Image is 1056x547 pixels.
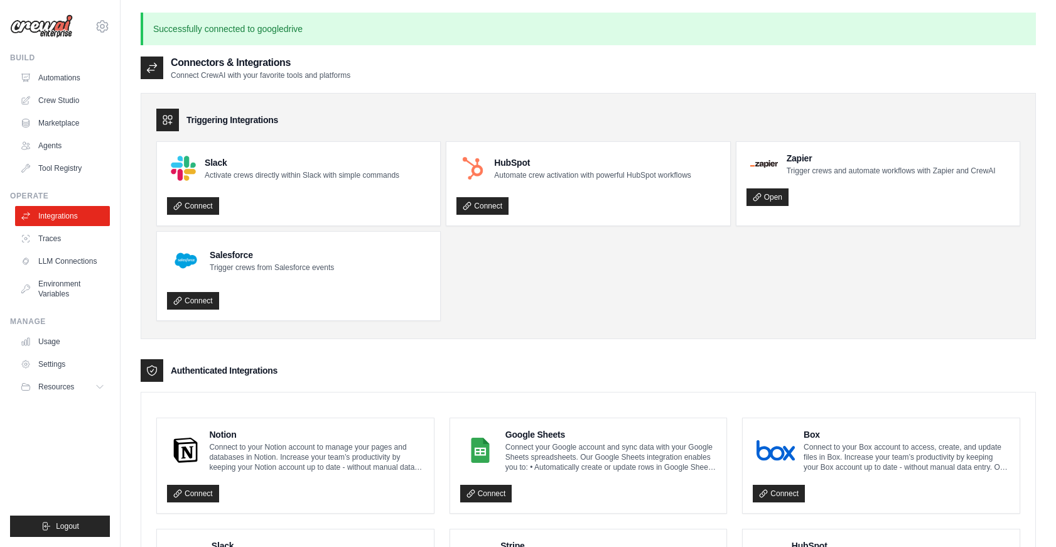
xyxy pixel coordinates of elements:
h2: Connectors & Integrations [171,55,350,70]
a: Tool Registry [15,158,110,178]
h4: Salesforce [210,249,334,261]
img: Box Logo [757,438,795,463]
img: Logo [10,14,73,38]
img: Slack Logo [171,156,196,181]
a: Settings [15,354,110,374]
span: Resources [38,382,74,392]
a: Crew Studio [15,90,110,111]
h4: Box [804,428,1010,441]
a: Connect [456,197,509,215]
a: Connect [167,292,219,310]
img: Google Sheets Logo [464,438,497,463]
a: Usage [15,332,110,352]
h4: HubSpot [494,156,691,169]
p: Successfully connected to googledrive [141,13,1036,45]
p: Connect CrewAI with your favorite tools and platforms [171,70,350,80]
h3: Triggering Integrations [186,114,278,126]
p: Trigger crews and automate workflows with Zapier and CrewAI [787,166,996,176]
h4: Slack [205,156,399,169]
p: Automate crew activation with powerful HubSpot workflows [494,170,691,180]
a: Agents [15,136,110,156]
a: Integrations [15,206,110,226]
div: Manage [10,317,110,327]
a: Connect [753,485,805,502]
a: Automations [15,68,110,88]
h4: Notion [209,428,423,441]
a: LLM Connections [15,251,110,271]
span: Logout [56,521,79,531]
img: Notion Logo [171,438,200,463]
p: Connect your Google account and sync data with your Google Sheets spreadsheets. Our Google Sheets... [505,442,717,472]
a: Connect [167,197,219,215]
img: HubSpot Logo [460,156,485,181]
p: Connect to your Box account to access, create, and update files in Box. Increase your team’s prod... [804,442,1010,472]
a: Connect [460,485,512,502]
p: Trigger crews from Salesforce events [210,263,334,273]
img: Salesforce Logo [171,246,201,276]
h4: Google Sheets [505,428,717,441]
a: Traces [15,229,110,249]
img: Zapier Logo [750,160,778,168]
a: Connect [167,485,219,502]
p: Connect to your Notion account to manage your pages and databases in Notion. Increase your team’s... [209,442,423,472]
a: Marketplace [15,113,110,133]
div: Build [10,53,110,63]
h4: Zapier [787,152,996,165]
p: Activate crews directly within Slack with simple commands [205,170,399,180]
h3: Authenticated Integrations [171,364,277,377]
button: Logout [10,516,110,537]
a: Open [746,188,789,206]
div: Operate [10,191,110,201]
button: Resources [15,377,110,397]
a: Environment Variables [15,274,110,304]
